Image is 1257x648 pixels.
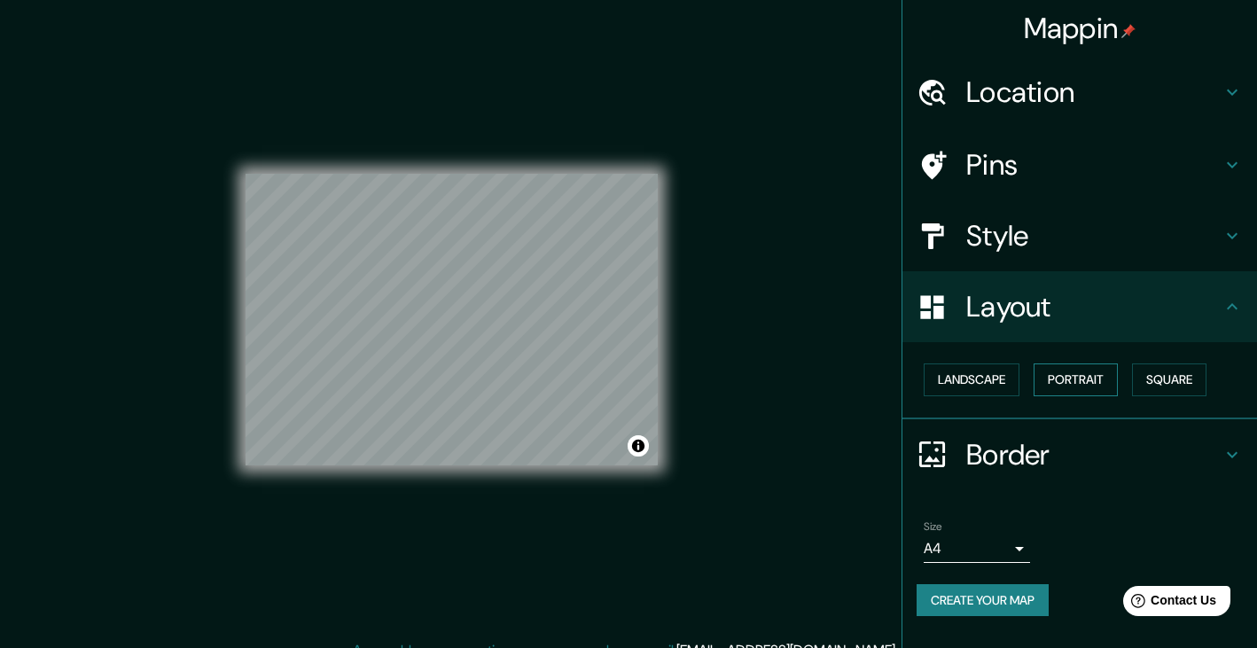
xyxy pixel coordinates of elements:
button: Toggle attribution [628,435,649,457]
div: Location [902,57,1257,128]
h4: Location [966,74,1222,110]
div: Style [902,200,1257,271]
label: Size [924,519,942,534]
h4: Layout [966,289,1222,324]
h4: Pins [966,147,1222,183]
canvas: Map [246,174,658,465]
div: A4 [924,535,1030,563]
h4: Border [966,437,1222,472]
button: Portrait [1034,363,1118,396]
button: Landscape [924,363,1019,396]
img: pin-icon.png [1121,24,1136,38]
div: Border [902,419,1257,490]
button: Create your map [917,584,1049,617]
button: Square [1132,363,1206,396]
div: Layout [902,271,1257,342]
div: Pins [902,129,1257,200]
h4: Style [966,218,1222,254]
iframe: Help widget launcher [1099,579,1237,628]
h4: Mappin [1024,11,1136,46]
